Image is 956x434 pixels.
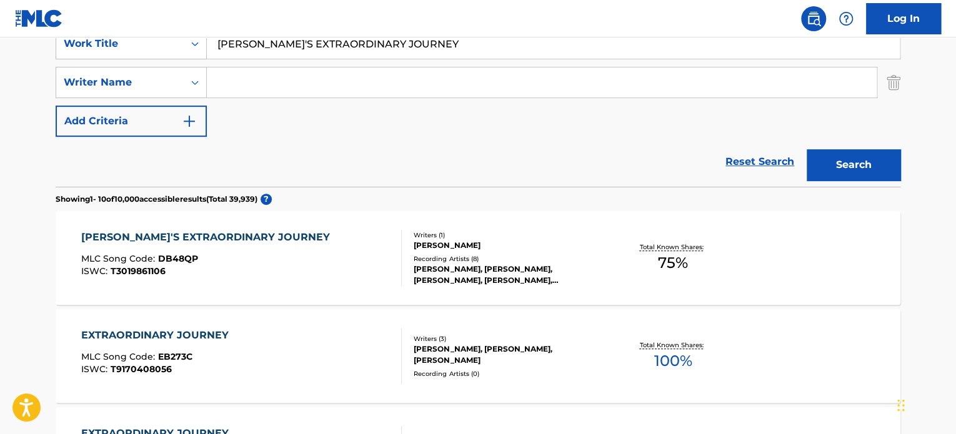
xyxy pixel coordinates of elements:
[64,36,176,51] div: Work Title
[111,363,172,375] span: T9170408056
[807,149,900,180] button: Search
[15,9,63,27] img: MLC Logo
[81,328,235,343] div: EXTRAORDINARY JOURNEY
[801,6,826,31] a: Public Search
[414,230,602,240] div: Writers ( 1 )
[414,240,602,251] div: [PERSON_NAME]
[56,28,900,187] form: Search Form
[56,194,257,205] p: Showing 1 - 10 of 10,000 accessible results (Total 39,939 )
[834,6,859,31] div: Help
[839,11,854,26] img: help
[261,194,272,205] span: ?
[158,351,192,362] span: EB273C
[654,350,692,372] span: 100 %
[81,230,336,245] div: [PERSON_NAME]'S EXTRAORDINARY JOURNEY
[658,252,688,274] span: 75 %
[639,340,706,350] p: Total Known Shares:
[639,242,706,252] p: Total Known Shares:
[414,369,602,378] div: Recording Artists ( 0 )
[866,3,941,34] a: Log In
[64,75,176,90] div: Writer Name
[56,106,207,137] button: Add Criteria
[111,265,166,277] span: T3019861106
[414,343,602,366] div: [PERSON_NAME], [PERSON_NAME], [PERSON_NAME]
[414,334,602,343] div: Writers ( 3 )
[56,309,900,403] a: EXTRAORDINARY JOURNEYMLC Song Code:EB273CISWC:T9170408056Writers (3)[PERSON_NAME], [PERSON_NAME],...
[81,363,111,375] span: ISWC :
[182,114,197,129] img: 9d2ae6d4665cec9f34b9.svg
[56,211,900,305] a: [PERSON_NAME]'S EXTRAORDINARY JOURNEYMLC Song Code:DB48QPISWC:T3019861106Writers (1)[PERSON_NAME]...
[414,254,602,264] div: Recording Artists ( 8 )
[81,253,158,264] span: MLC Song Code :
[887,67,900,98] img: Delete Criterion
[719,148,800,175] a: Reset Search
[897,387,905,424] div: Drag
[81,351,158,362] span: MLC Song Code :
[158,253,198,264] span: DB48QP
[414,264,602,286] div: [PERSON_NAME], [PERSON_NAME], [PERSON_NAME], [PERSON_NAME], [PERSON_NAME]
[806,11,821,26] img: search
[894,374,956,434] iframe: Chat Widget
[81,265,111,277] span: ISWC :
